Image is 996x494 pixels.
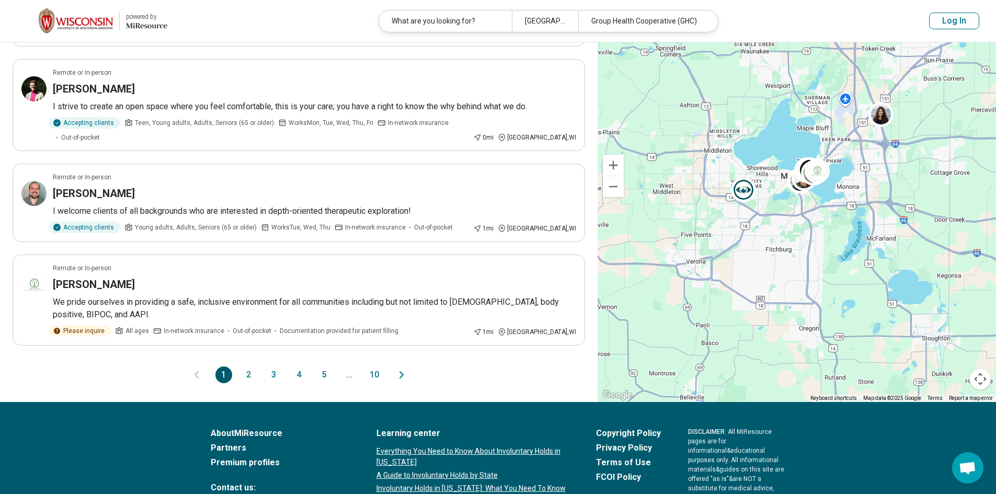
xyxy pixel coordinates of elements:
[376,483,569,494] a: Involuntary Holds in [US_STATE]: What You Need To Know
[316,366,333,383] button: 5
[190,366,203,383] button: Previous page
[952,452,983,484] div: Open chat
[603,155,624,176] button: Zoom in
[414,223,453,232] span: Out-of-pocket
[603,176,624,197] button: Zoom out
[211,427,349,440] a: AboutMiResource
[376,470,569,481] a: A Guide to Involuntary Holds by State
[215,366,232,383] button: 1
[388,118,449,128] span: In-network insurance
[929,13,979,29] button: Log In
[395,366,408,383] button: Next page
[596,471,661,484] a: FCOI Policy
[49,117,120,129] div: Accepting clients
[949,395,993,401] a: Report a map error
[53,205,576,217] p: I welcome clients of all backgrounds who are interested in depth-oriented therapeutic exploration!
[376,446,569,468] a: Everything You Need to Know About Involuntary Holds in [US_STATE]
[233,326,271,336] span: Out-of-pocket
[211,481,349,494] span: Contact us:
[271,223,330,232] span: Works Tue, Wed, Thu
[512,10,578,32] div: [GEOGRAPHIC_DATA], [GEOGRAPHIC_DATA]
[473,327,494,337] div: 1 mi
[498,133,576,142] div: [GEOGRAPHIC_DATA] , WI
[596,427,661,440] a: Copyright Policy
[596,442,661,454] a: Privacy Policy
[289,118,373,128] span: Works Mon, Tue, Wed, Thu, Fri
[970,369,991,389] button: Map camera controls
[126,12,167,21] div: powered by
[688,428,725,435] span: DISCLAIMER
[61,133,100,142] span: Out-of-pocket
[596,456,661,469] a: Terms of Use
[241,366,257,383] button: 2
[266,366,282,383] button: 3
[794,157,819,182] div: 3
[795,157,820,182] div: 2
[211,442,349,454] a: Partners
[473,133,494,142] div: 0 mi
[53,263,111,273] p: Remote or In-person
[135,223,257,232] span: Young adults, Adults, Seniors (65 or older)
[53,82,135,96] h3: [PERSON_NAME]
[498,327,576,337] div: [GEOGRAPHIC_DATA] , WI
[164,326,224,336] span: In-network insurance
[345,223,406,232] span: In-network insurance
[366,366,383,383] button: 10
[928,395,943,401] a: Terms (opens in new tab)
[810,395,857,402] button: Keyboard shortcuts
[53,173,111,182] p: Remote or In-person
[49,222,120,233] div: Accepting clients
[49,325,111,337] div: Please inquire
[376,427,569,440] a: Learning center
[498,224,576,233] div: [GEOGRAPHIC_DATA] , WI
[600,388,635,402] a: Open this area in Google Maps (opens a new window)
[473,224,494,233] div: 1 mi
[125,326,149,336] span: All ages
[53,100,576,113] p: I strive to create an open space where you feel comfortable, this is your care; you have a right ...
[379,10,512,32] div: What are you looking for?
[17,8,167,33] a: University of Wisconsin-Madisonpowered by
[53,277,135,292] h3: [PERSON_NAME]
[291,366,307,383] button: 4
[211,456,349,469] a: Premium profiles
[341,366,358,383] span: ...
[53,186,135,201] h3: [PERSON_NAME]
[53,68,111,77] p: Remote or In-person
[280,326,398,336] span: Documentation provided for patient filling
[135,118,274,128] span: Teen, Young adults, Adults, Seniors (65 or older)
[53,296,576,321] p: We pride ourselves in providing a safe, inclusive environment for all communities including but n...
[578,10,711,32] div: Group Health Cooperative (GHC)
[600,388,635,402] img: Google
[39,8,113,33] img: University of Wisconsin-Madison
[863,395,921,401] span: Map data ©2025 Google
